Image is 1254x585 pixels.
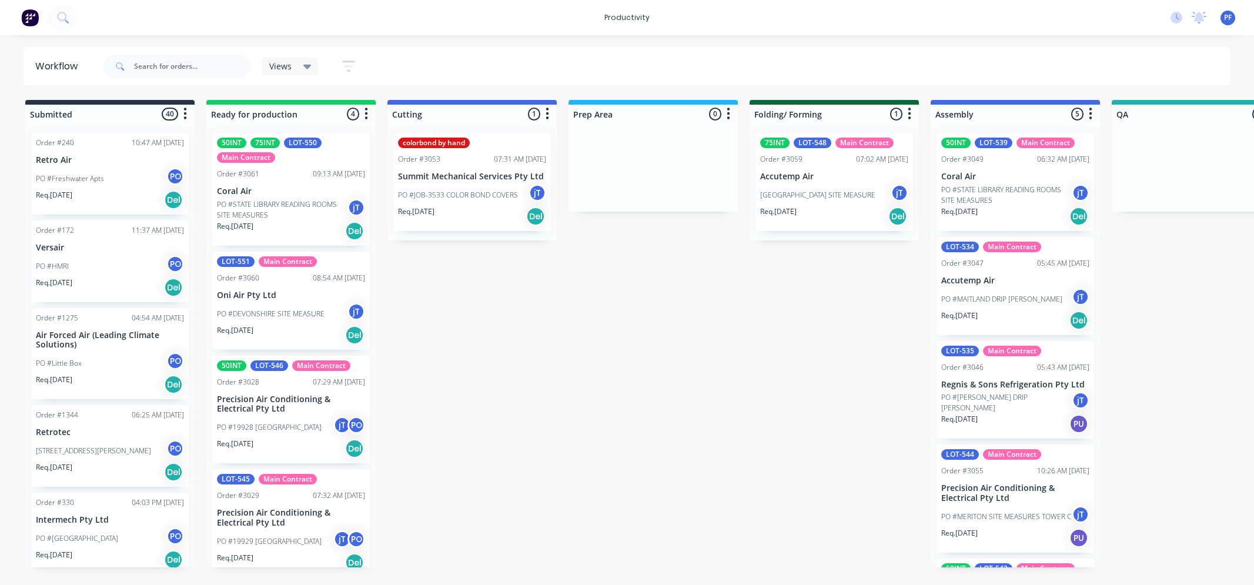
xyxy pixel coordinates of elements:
div: Order #330 [36,497,74,508]
div: PO [347,530,365,548]
div: LOT-551 [217,256,255,267]
div: LOT-551Main ContractOrder #306008:54 AM [DATE]Oni Air Pty LtdPO #DEVONSHIRE SITE MEASUREjTReq.[DA... [212,252,370,350]
div: Order #3055 [941,466,984,476]
div: 07:02 AM [DATE] [856,154,908,165]
p: PO #JOB-3533 COLOR BOND COVERS [398,190,518,200]
div: LOT-545 [217,474,255,484]
div: Del [164,278,183,297]
p: PO #19928 [GEOGRAPHIC_DATA] [217,422,322,433]
p: Req. [DATE] [36,278,72,288]
p: Accutemp Air [941,276,1089,286]
p: Regnis & Sons Refrigeration Pty Ltd [941,380,1089,390]
div: Main Contract [1016,563,1075,574]
div: 75INT [250,138,280,148]
p: Req. [DATE] [941,414,978,424]
div: Order #3060 [217,273,259,283]
div: Workflow [35,59,83,73]
div: 05:43 AM [DATE] [1037,362,1089,373]
div: 08:54 AM [DATE] [313,273,365,283]
div: Main Contract [259,256,317,267]
div: 07:32 AM [DATE] [313,490,365,501]
div: 09:13 AM [DATE] [313,169,365,179]
div: Del [164,375,183,394]
p: Retro Air [36,155,184,165]
div: Del [1069,207,1088,226]
div: 50INT75INTLOT-550Main ContractOrder #306109:13 AM [DATE]Coral AirPO #STATE LIBRARY READING ROOMS ... [212,133,370,246]
div: PO [166,352,184,370]
div: Main Contract [983,449,1041,460]
p: [GEOGRAPHIC_DATA] SITE MEASURE [760,190,875,200]
div: PU [1069,529,1088,547]
div: Main Contract [259,474,317,484]
div: Order #127504:54 AM [DATE]Air Forced Air (Leading Climate Solutions)PO #Little BoxPOReq.[DATE]Del [31,308,189,400]
p: Req. [DATE] [941,310,978,321]
div: Order #240 [36,138,74,148]
div: jT [1072,392,1089,409]
p: Retrotec [36,427,184,437]
div: LOT-539 [975,138,1012,148]
div: Order #3029 [217,490,259,501]
div: Order #17211:37 AM [DATE]VersairPO #HMRIPOReq.[DATE]Del [31,220,189,302]
p: Req. [DATE] [36,190,72,200]
div: LOT-545Main ContractOrder #302907:32 AM [DATE]Precision Air Conditioning & Electrical Pty LtdPO #... [212,469,370,577]
p: Req. [DATE] [36,550,72,560]
div: LOT-534Main ContractOrder #304705:45 AM [DATE]Accutemp AirPO #MAITLAND DRIP [PERSON_NAME]jTReq.[D... [937,237,1094,335]
p: Req. [DATE] [217,553,253,563]
p: Req. [DATE] [217,325,253,336]
div: PO [166,527,184,545]
div: LOT-544 [941,449,979,460]
div: Order #1275 [36,313,78,323]
div: 07:31 AM [DATE] [494,154,546,165]
div: colorbond by handOrder #305307:31 AM [DATE]Summit Mechanical Services Pty LtdPO #JOB-3533 COLOR B... [393,133,551,231]
div: jT [347,303,365,320]
div: colorbond by hand [398,138,470,148]
p: PO #STATE LIBRARY READING ROOMS SITE MEASURES [941,185,1072,206]
div: Main Contract [1016,138,1075,148]
div: PO [166,440,184,457]
p: Accutemp Air [760,172,908,182]
p: PO #Little Box [36,358,82,369]
div: PO [166,255,184,273]
div: Order #3061 [217,169,259,179]
p: PO #MAITLAND DRIP [PERSON_NAME] [941,294,1062,305]
p: PO #[PERSON_NAME] DRIP [PERSON_NAME] [941,392,1072,413]
div: jT [333,416,351,434]
p: Req. [DATE] [217,439,253,449]
div: 06:32 AM [DATE] [1037,154,1089,165]
div: 50INT [217,360,246,371]
div: Order #3046 [941,362,984,373]
div: jT [1072,184,1089,202]
div: jT [333,530,351,548]
div: LOT-542 [975,563,1012,574]
div: Del [1069,311,1088,330]
div: PO [347,416,365,434]
div: 75INT [760,138,790,148]
input: Search for orders... [134,55,250,78]
p: Precision Air Conditioning & Electrical Pty Ltd [941,483,1089,503]
div: LOT-534 [941,242,979,252]
div: Del [526,207,545,226]
div: LOT-535 [941,346,979,356]
div: Order #172 [36,225,74,236]
div: Order #24010:47 AM [DATE]Retro AirPO #Freshwater AptsPOReq.[DATE]Del [31,133,189,215]
div: Main Contract [217,152,275,163]
span: Views [269,60,292,72]
div: LOT-550 [284,138,322,148]
p: Req. [DATE] [760,206,797,217]
div: 50INT [941,563,971,574]
p: Req. [DATE] [36,462,72,473]
div: Del [164,463,183,482]
p: Summit Mechanical Services Pty Ltd [398,172,546,182]
p: Req. [DATE] [36,375,72,385]
div: Del [164,190,183,209]
div: Del [345,326,364,345]
div: Del [345,553,364,572]
p: Req. [DATE] [217,221,253,232]
p: PO #STATE LIBRARY READING ROOMS SITE MEASURES [217,199,347,220]
div: LOT-546 [250,360,288,371]
div: LOT-544Main ContractOrder #305510:26 AM [DATE]Precision Air Conditioning & Electrical Pty LtdPO #... [937,444,1094,553]
div: jT [1072,288,1089,306]
div: Main Contract [292,360,350,371]
p: Versair [36,243,184,253]
div: Order #1344 [36,410,78,420]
